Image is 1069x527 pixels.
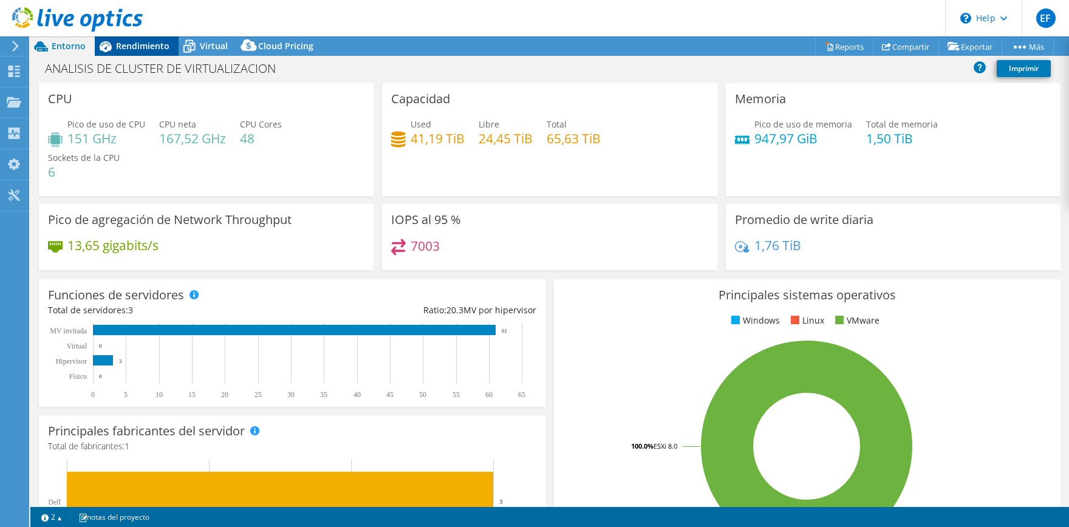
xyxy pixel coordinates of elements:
span: 1 [125,440,129,452]
li: Linux [788,314,824,327]
h4: 13,65 gigabits/s [67,239,159,252]
text: 10 [155,390,163,399]
span: Entorno [52,40,86,52]
text: 30 [287,390,295,399]
h4: 151 GHz [67,132,145,145]
span: Total de memoria [866,118,938,130]
a: Imprimir [997,60,1051,77]
h3: Principales sistemas operativos [563,288,1051,302]
text: 0 [91,390,95,399]
div: Ratio: MV por hipervisor [292,304,536,317]
text: 0 [99,343,102,349]
a: Exportar [938,37,1002,56]
tspan: 100.0% [631,441,654,450]
span: 20.3 [446,304,463,316]
span: Total [547,118,567,130]
span: Pico de uso de CPU [67,118,145,130]
h4: 65,63 TiB [547,132,601,145]
text: Dell [48,498,61,506]
text: 50 [419,390,426,399]
h4: 947,97 GiB [754,132,852,145]
span: Virtual [200,40,228,52]
text: 60 [485,390,493,399]
div: Total de servidores: [48,304,292,317]
h4: 6 [48,165,120,178]
text: 65 [518,390,525,399]
span: EF [1036,8,1056,28]
svg: \n [960,13,971,24]
h3: Principales fabricantes del servidor [48,424,245,438]
h3: Memoria [735,92,786,106]
h4: 1,50 TiB [866,132,938,145]
li: Windows [728,314,780,327]
span: Used [411,118,431,130]
text: 3 [119,358,122,364]
span: Sockets de la CPU [48,152,120,163]
span: Rendimiento [116,40,169,52]
h3: Promedio de write diaria [735,213,873,226]
text: MV invitada [50,327,87,335]
h4: 48 [240,132,282,145]
h1: ANALISIS DE CLUSTER DE VIRTUALIZACION [39,62,295,75]
text: 35 [320,390,327,399]
span: Libre [479,118,499,130]
h4: Total de fabricantes: [48,440,536,453]
tspan: Físico [69,372,87,381]
a: notas del proyecto [70,509,158,525]
tspan: ESXi 8.0 [654,441,677,450]
text: 3 [499,498,503,505]
text: 0 [99,373,102,379]
text: 5 [124,390,128,399]
a: 2 [33,509,70,525]
text: 40 [353,390,361,399]
text: 20 [221,390,228,399]
text: 55 [453,390,460,399]
a: Reports [815,37,873,56]
span: 3 [128,304,133,316]
h3: Funciones de servidores [48,288,184,302]
h4: 167,52 GHz [159,132,226,145]
span: Cloud Pricing [258,40,313,52]
h3: Pico de agregación de Network Throughput [48,213,292,226]
a: Más [1002,37,1054,56]
span: Pico de uso de memoria [754,118,852,130]
text: 61 [502,328,507,334]
h4: 1,76 TiB [754,239,801,252]
h4: 41,19 TiB [411,132,465,145]
text: 15 [188,390,196,399]
li: VMware [832,314,879,327]
text: Virtual [67,342,87,350]
h3: CPU [48,92,72,106]
span: CPU neta [159,118,196,130]
text: 25 [254,390,262,399]
h4: 7003 [411,239,440,253]
h3: IOPS al 95 % [391,213,461,226]
a: Compartir [873,37,939,56]
text: 45 [386,390,394,399]
h4: 24,45 TiB [479,132,533,145]
text: Hipervisor [56,357,87,365]
span: CPU Cores [240,118,282,130]
h3: Capacidad [391,92,450,106]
